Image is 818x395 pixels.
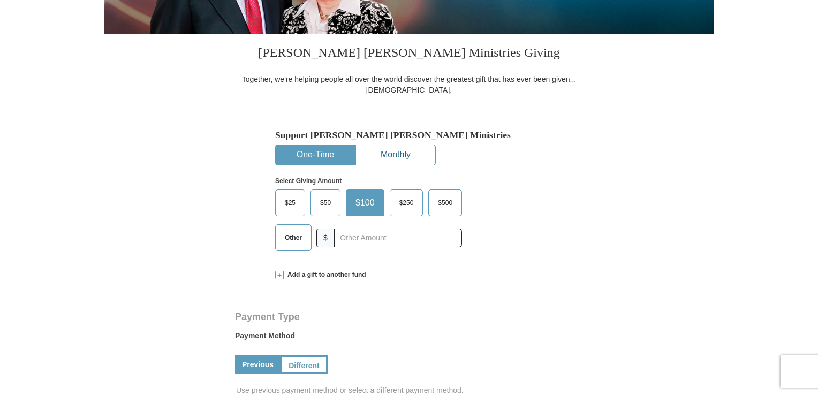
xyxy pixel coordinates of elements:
input: Other Amount [334,229,462,247]
div: Together, we're helping people all over the world discover the greatest gift that has ever been g... [235,74,583,95]
button: Monthly [356,145,435,165]
a: Previous [235,355,281,374]
button: One-Time [276,145,355,165]
span: $50 [315,195,336,211]
label: Payment Method [235,330,583,346]
span: $100 [350,195,380,211]
strong: Select Giving Amount [275,177,342,185]
span: Add a gift to another fund [284,270,366,279]
h5: Support [PERSON_NAME] [PERSON_NAME] Ministries [275,130,543,141]
span: $25 [279,195,301,211]
span: $ [316,229,335,247]
h4: Payment Type [235,313,583,321]
span: $500 [433,195,458,211]
span: $250 [394,195,419,211]
h3: [PERSON_NAME] [PERSON_NAME] Ministries Giving [235,34,583,74]
a: Different [281,355,328,374]
span: Other [279,230,307,246]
